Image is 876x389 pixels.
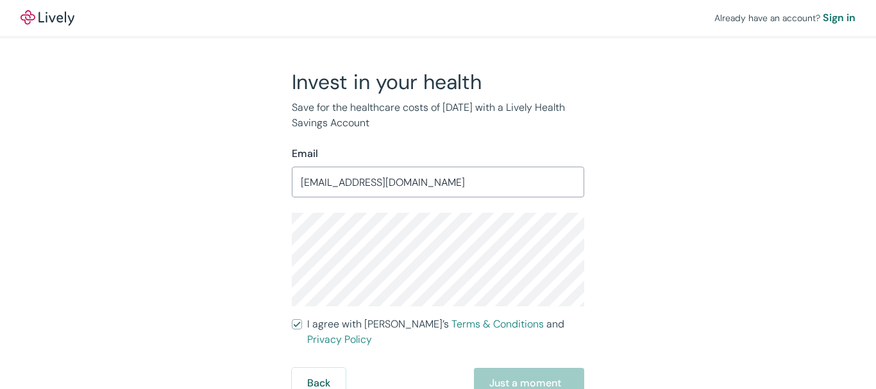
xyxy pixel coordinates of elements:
img: Lively [21,10,74,26]
span: I agree with [PERSON_NAME]’s and [307,317,584,347]
p: Save for the healthcare costs of [DATE] with a Lively Health Savings Account [292,100,584,131]
h2: Invest in your health [292,69,584,95]
a: Sign in [823,10,855,26]
a: Terms & Conditions [451,317,544,331]
div: Already have an account? [714,10,855,26]
a: Privacy Policy [307,333,372,346]
label: Email [292,146,318,161]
